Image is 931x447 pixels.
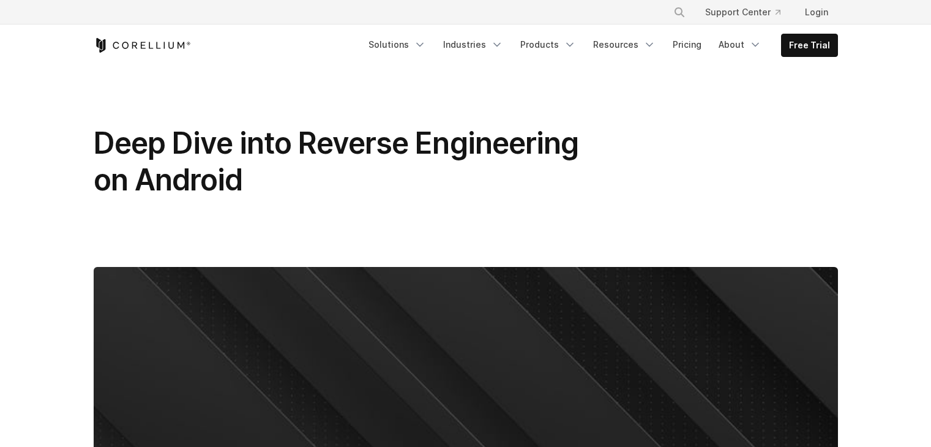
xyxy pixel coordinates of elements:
[782,34,837,56] a: Free Trial
[586,34,663,56] a: Resources
[513,34,583,56] a: Products
[94,38,191,53] a: Corellium Home
[695,1,790,23] a: Support Center
[361,34,838,57] div: Navigation Menu
[436,34,510,56] a: Industries
[665,34,709,56] a: Pricing
[361,34,433,56] a: Solutions
[711,34,769,56] a: About
[668,1,690,23] button: Search
[795,1,838,23] a: Login
[659,1,838,23] div: Navigation Menu
[94,125,578,198] span: Deep Dive into Reverse Engineering on Android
